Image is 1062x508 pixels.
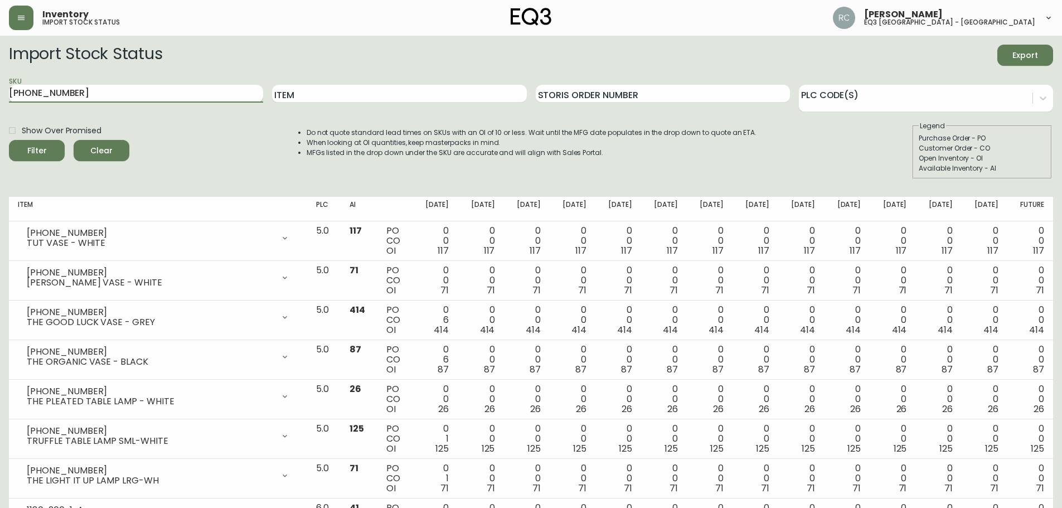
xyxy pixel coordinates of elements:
span: 87 [667,363,678,376]
div: [PHONE_NUMBER]THE LIGHT IT UP LAMP LRG-WH [18,463,298,488]
div: Customer Order - CO [919,143,1046,153]
div: THE PLEATED TABLE LAMP - WHITE [27,396,274,407]
span: 26 [667,403,678,415]
span: 71 [852,482,861,495]
span: 87 [942,363,953,376]
div: PO CO [386,305,404,335]
div: 0 0 [833,345,861,375]
th: Future [1007,197,1053,221]
span: 414 [350,303,365,316]
div: 0 0 [1016,226,1044,256]
div: 0 0 [971,265,998,296]
th: Item [9,197,307,221]
div: TRUFFLE TABLE LAMP SML-WHITE [27,436,274,446]
th: [DATE] [412,197,458,221]
span: 117 [484,244,495,257]
div: 0 0 [787,265,815,296]
h5: import stock status [42,19,120,26]
span: 71 [1036,284,1044,297]
div: 0 0 [924,345,952,375]
div: 0 0 [879,424,906,454]
span: 125 [1031,442,1044,455]
div: 0 0 [650,345,678,375]
span: 125 [482,442,495,455]
div: 0 0 [741,384,769,414]
span: 125 [802,442,815,455]
div: 0 0 [559,226,586,256]
div: 0 0 [833,424,861,454]
span: 125 [619,442,632,455]
div: 0 0 [696,226,724,256]
span: 117 [712,244,724,257]
div: 0 0 [971,424,998,454]
th: [DATE] [458,197,503,221]
span: 26 [896,403,907,415]
span: 125 [435,442,449,455]
span: 117 [438,244,449,257]
div: 0 0 [696,305,724,335]
div: PO CO [386,384,404,414]
div: Available Inventory - AI [919,163,1046,173]
div: Open Inventory - OI [919,153,1046,163]
div: 0 0 [512,463,540,494]
span: 71 [487,284,495,297]
th: [DATE] [915,197,961,221]
td: 5.0 [307,380,341,419]
span: 125 [756,442,769,455]
span: Inventory [42,10,89,19]
span: 87 [804,363,815,376]
div: 0 0 [741,345,769,375]
div: 0 1 [421,463,449,494]
th: [DATE] [778,197,824,221]
span: Clear [83,144,120,158]
span: 117 [350,224,362,237]
span: 71 [440,482,449,495]
span: 71 [624,482,632,495]
div: 0 0 [833,384,861,414]
div: 0 0 [512,384,540,414]
div: [PHONE_NUMBER] [27,426,274,436]
div: 0 0 [604,424,632,454]
span: 414 [434,323,449,336]
div: 0 0 [879,305,906,335]
span: 125 [894,442,907,455]
span: 414 [846,323,861,336]
span: 26 [622,403,632,415]
td: 5.0 [307,261,341,301]
span: 71 [670,284,678,297]
span: 87 [712,363,724,376]
img: logo [511,8,552,26]
span: 414 [663,323,678,336]
div: 0 0 [559,463,586,494]
span: 87 [530,363,541,376]
div: [PHONE_NUMBER] [27,268,274,278]
span: 87 [621,363,632,376]
span: 26 [576,403,586,415]
span: 414 [892,323,907,336]
div: 0 6 [421,305,449,335]
span: 71 [944,284,953,297]
span: 71 [624,284,632,297]
th: [DATE] [503,197,549,221]
div: 0 0 [696,424,724,454]
span: 71 [990,284,998,297]
div: 0 0 [650,384,678,414]
span: 414 [571,323,586,336]
th: [DATE] [824,197,870,221]
th: [DATE] [687,197,733,221]
span: 414 [526,323,541,336]
span: 71 [990,482,998,495]
span: 71 [1036,482,1044,495]
legend: Legend [919,121,946,131]
th: [DATE] [595,197,641,221]
span: 414 [938,323,953,336]
div: 0 0 [1016,265,1044,296]
div: 0 0 [696,265,724,296]
div: 0 0 [924,384,952,414]
div: 0 0 [787,463,815,494]
div: [PHONE_NUMBER] [27,386,274,396]
span: OI [386,284,396,297]
span: 117 [530,244,541,257]
button: Export [997,45,1053,66]
span: 117 [850,244,861,257]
